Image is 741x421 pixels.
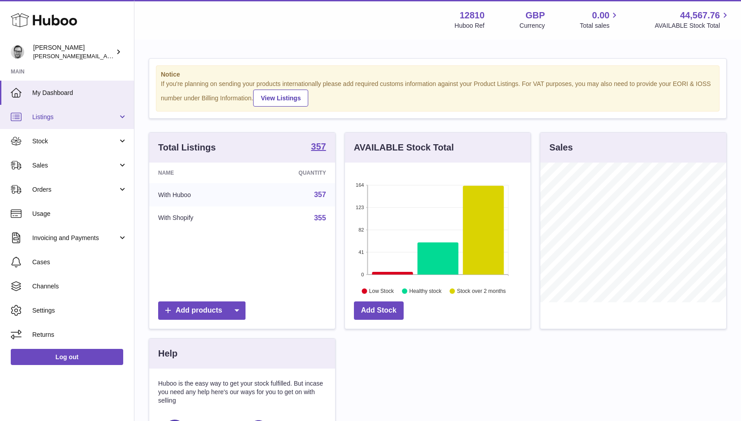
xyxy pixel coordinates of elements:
a: Log out [11,349,123,365]
td: With Huboo [149,183,250,206]
span: Orders [32,185,118,194]
span: Settings [32,306,127,315]
text: Stock over 2 months [457,288,506,294]
div: Huboo Ref [455,21,485,30]
th: Quantity [250,163,335,183]
img: tab_keywords_by_traffic_grey.svg [89,52,96,59]
a: 357 [314,191,326,198]
span: Returns [32,331,127,339]
th: Name [149,163,250,183]
div: [PERSON_NAME] [33,43,114,60]
h3: AVAILABLE Stock Total [354,142,454,154]
a: 44,567.76 AVAILABLE Stock Total [655,9,730,30]
span: 44,567.76 [680,9,720,21]
a: 355 [314,214,326,222]
img: alex@digidistiller.com [11,45,24,59]
img: website_grey.svg [14,23,22,30]
img: logo_orange.svg [14,14,22,21]
a: 0.00 Total sales [580,9,620,30]
span: Sales [32,161,118,170]
strong: 12810 [460,9,485,21]
td: With Shopify [149,206,250,230]
h3: Total Listings [158,142,216,154]
a: Add products [158,301,246,320]
span: Listings [32,113,118,121]
h3: Sales [549,142,573,154]
span: Cases [32,258,127,266]
strong: 357 [311,142,326,151]
span: Usage [32,210,127,218]
div: v 4.0.25 [25,14,44,21]
span: 0.00 [592,9,610,21]
a: View Listings [253,90,308,107]
a: 357 [311,142,326,153]
span: [PERSON_NAME][EMAIL_ADDRESS][DOMAIN_NAME] [33,52,180,60]
strong: Notice [161,70,715,79]
text: 0 [361,272,364,277]
span: Stock [32,137,118,146]
div: Domain Overview [34,53,80,59]
div: Keywords by Traffic [99,53,151,59]
strong: GBP [526,9,545,21]
span: Invoicing and Payments [32,234,118,242]
a: Add Stock [354,301,404,320]
span: Channels [32,282,127,291]
text: 41 [358,249,364,255]
h3: Help [158,348,177,360]
div: Currency [520,21,545,30]
span: My Dashboard [32,89,127,97]
text: 82 [358,227,364,232]
div: Domain: [DOMAIN_NAME] [23,23,99,30]
img: tab_domain_overview_orange.svg [24,52,31,59]
text: 123 [356,205,364,210]
text: 164 [356,182,364,188]
div: If you're planning on sending your products internationally please add required customs informati... [161,80,715,107]
span: Total sales [580,21,620,30]
text: Low Stock [369,288,394,294]
span: AVAILABLE Stock Total [655,21,730,30]
text: Healthy stock [409,288,442,294]
p: Huboo is the easy way to get your stock fulfilled. But incase you need any help here's our ways f... [158,379,326,405]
